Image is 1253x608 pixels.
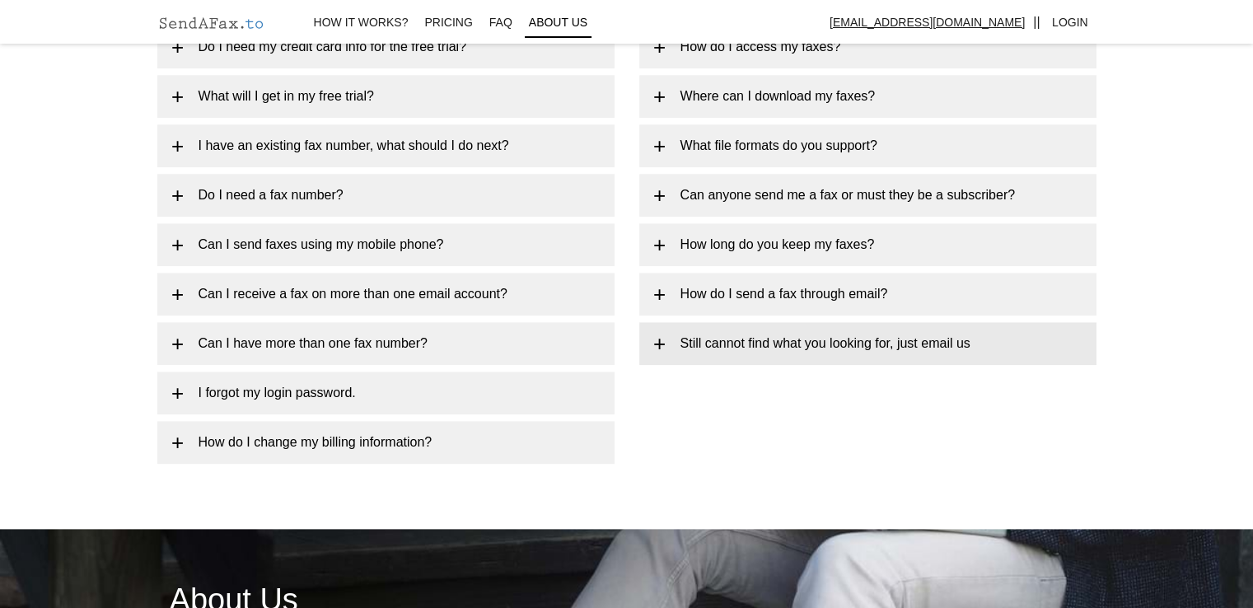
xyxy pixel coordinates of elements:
a: Where can I download my faxes? [639,75,1096,118]
a: Can anyone send me a fax or must they be a subscriber? [639,174,1096,217]
a: [EMAIL_ADDRESS][DOMAIN_NAME] [821,4,1033,42]
a: How long do you keep my faxes? [639,223,1096,266]
a: Do I need my credit card info for the free trial? [157,26,615,68]
a: I have an existing fax number, what should I do next? [157,124,615,167]
a: I forgot my login password. [157,372,615,414]
a: Do I need a fax number? [157,174,615,217]
a: What will I get in my free trial? [157,75,615,118]
a: Can I receive a fax on more than one email account? [157,273,615,316]
a: Pricing [416,4,480,42]
a: FAQ [481,4,521,42]
a: Still cannot find what you looking for, just email us [639,322,1096,365]
a: About Us [521,4,596,42]
a: Login [1044,4,1096,42]
a: What file formats do you support? [639,124,1096,167]
a: How It works? [306,4,417,42]
a: How do I access my faxes? [639,26,1096,68]
a: Can I have more than one fax number? [157,322,615,365]
a: Can I send faxes using my mobile phone? [157,223,615,266]
a: How do I change my billing information? [157,421,615,464]
u: [EMAIL_ADDRESS][DOMAIN_NAME] [830,16,1025,29]
a: How do I send a fax through email? [639,273,1096,316]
